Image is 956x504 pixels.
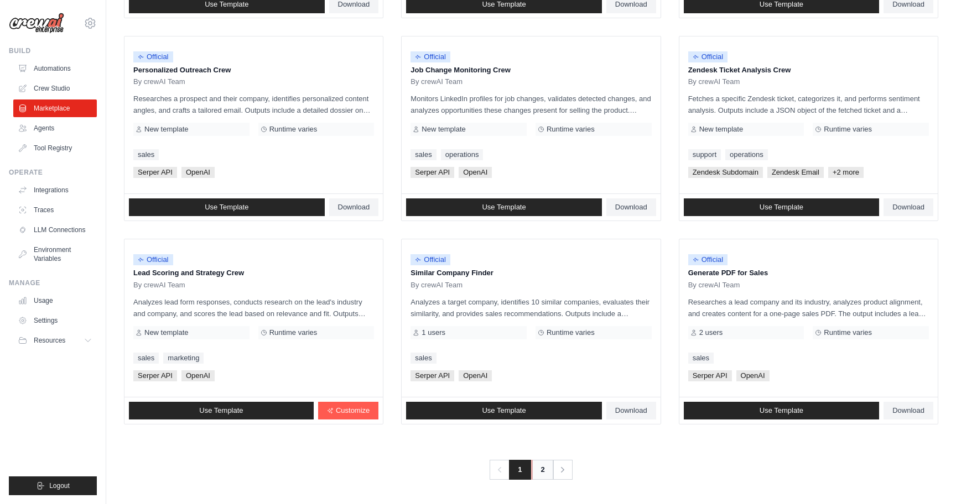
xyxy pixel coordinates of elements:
[13,292,97,309] a: Usage
[133,77,185,86] span: By crewAI Team
[133,254,173,265] span: Official
[547,125,595,134] span: Runtime varies
[129,402,314,419] a: Use Template
[336,406,370,415] span: Customize
[688,167,763,178] span: Zendesk Subdomain
[13,201,97,219] a: Traces
[606,402,656,419] a: Download
[13,312,97,329] a: Settings
[13,60,97,77] a: Automations
[615,406,647,415] span: Download
[9,476,97,495] button: Logout
[688,77,740,86] span: By crewAI Team
[411,77,463,86] span: By crewAI Team
[688,296,929,319] p: Researches a lead company and its industry, analyzes product alignment, and creates content for a...
[422,125,465,134] span: New template
[760,406,803,415] span: Use Template
[411,65,651,76] p: Job Change Monitoring Crew
[133,353,159,364] a: sales
[725,149,768,160] a: operations
[205,203,248,212] span: Use Template
[688,267,929,279] p: Generate PDF for Sales
[13,241,97,267] a: Environment Variables
[9,46,97,55] div: Build
[767,167,824,178] span: Zendesk Email
[133,167,177,178] span: Serper API
[133,51,173,62] span: Official
[699,328,723,337] span: 2 users
[13,80,97,97] a: Crew Studio
[441,149,484,160] a: operations
[129,198,325,216] a: Use Template
[411,149,436,160] a: sales
[49,481,70,490] span: Logout
[133,370,177,381] span: Serper API
[181,370,215,381] span: OpenAI
[144,125,188,134] span: New template
[892,203,924,212] span: Download
[411,254,450,265] span: Official
[411,353,436,364] a: sales
[181,167,215,178] span: OpenAI
[13,139,97,157] a: Tool Registry
[459,167,492,178] span: OpenAI
[684,198,880,216] a: Use Template
[824,328,872,337] span: Runtime varies
[13,221,97,239] a: LLM Connections
[13,99,97,117] a: Marketplace
[688,149,721,160] a: support
[9,168,97,177] div: Operate
[688,353,714,364] a: sales
[133,296,374,319] p: Analyzes lead form responses, conducts research on the lead's industry and company, and scores th...
[199,406,243,415] span: Use Template
[509,460,531,480] span: 1
[615,203,647,212] span: Download
[688,254,728,265] span: Official
[406,402,602,419] a: Use Template
[688,93,929,116] p: Fetches a specific Zendesk ticket, categorizes it, and performs sentiment analysis. Outputs inclu...
[133,267,374,279] p: Lead Scoring and Strategy Crew
[688,370,732,381] span: Serper API
[688,281,740,290] span: By crewAI Team
[411,167,454,178] span: Serper API
[688,51,728,62] span: Official
[684,402,880,419] a: Use Template
[133,281,185,290] span: By crewAI Team
[133,65,374,76] p: Personalized Outreach Crew
[884,198,933,216] a: Download
[411,51,450,62] span: Official
[490,460,572,480] nav: Pagination
[884,402,933,419] a: Download
[699,125,743,134] span: New template
[406,198,602,216] a: Use Template
[338,203,370,212] span: Download
[9,13,64,34] img: Logo
[547,328,595,337] span: Runtime varies
[688,65,929,76] p: Zendesk Ticket Analysis Crew
[163,353,204,364] a: marketing
[892,406,924,415] span: Download
[411,93,651,116] p: Monitors LinkedIn profiles for job changes, validates detected changes, and analyzes opportunitie...
[269,328,318,337] span: Runtime varies
[532,460,554,480] a: 2
[269,125,318,134] span: Runtime varies
[828,167,864,178] span: +2 more
[9,279,97,287] div: Manage
[736,370,770,381] span: OpenAI
[422,328,445,337] span: 1 users
[133,149,159,160] a: sales
[318,402,378,419] a: Customize
[411,281,463,290] span: By crewAI Team
[34,336,65,345] span: Resources
[824,125,872,134] span: Runtime varies
[482,203,526,212] span: Use Template
[411,267,651,279] p: Similar Company Finder
[411,296,651,319] p: Analyzes a target company, identifies 10 similar companies, evaluates their similarity, and provi...
[411,370,454,381] span: Serper API
[144,328,188,337] span: New template
[13,332,97,349] button: Resources
[13,119,97,137] a: Agents
[760,203,803,212] span: Use Template
[606,198,656,216] a: Download
[133,93,374,116] p: Researches a prospect and their company, identifies personalized content angles, and crafts a tai...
